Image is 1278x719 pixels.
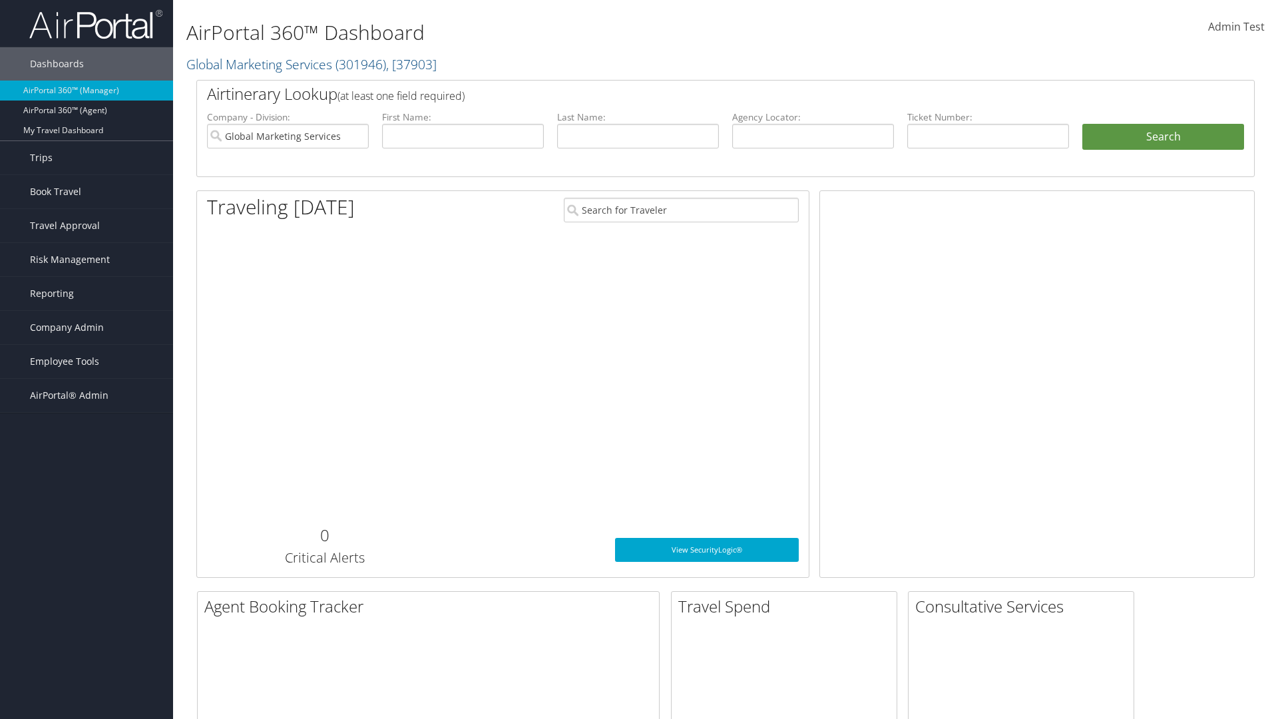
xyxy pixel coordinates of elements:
[557,111,719,124] label: Last Name:
[30,379,108,412] span: AirPortal® Admin
[207,83,1156,105] h2: Airtinerary Lookup
[1208,19,1265,34] span: Admin Test
[186,55,437,73] a: Global Marketing Services
[30,175,81,208] span: Book Travel
[30,311,104,344] span: Company Admin
[30,243,110,276] span: Risk Management
[915,595,1134,618] h2: Consultative Services
[207,111,369,124] label: Company - Division:
[207,524,442,547] h2: 0
[337,89,465,103] span: (at least one field required)
[30,345,99,378] span: Employee Tools
[207,193,355,221] h1: Traveling [DATE]
[204,595,659,618] h2: Agent Booking Tracker
[29,9,162,40] img: airportal-logo.png
[1208,7,1265,48] a: Admin Test
[732,111,894,124] label: Agency Locator:
[30,277,74,310] span: Reporting
[678,595,897,618] h2: Travel Spend
[30,141,53,174] span: Trips
[386,55,437,73] span: , [ 37903 ]
[30,209,100,242] span: Travel Approval
[335,55,386,73] span: ( 301946 )
[615,538,799,562] a: View SecurityLogic®
[907,111,1069,124] label: Ticket Number:
[1082,124,1244,150] button: Search
[186,19,905,47] h1: AirPortal 360™ Dashboard
[207,549,442,567] h3: Critical Alerts
[30,47,84,81] span: Dashboards
[564,198,799,222] input: Search for Traveler
[382,111,544,124] label: First Name:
